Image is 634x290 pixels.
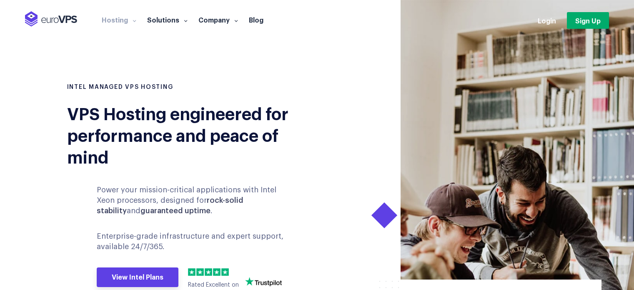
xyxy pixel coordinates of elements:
[538,16,556,25] a: Login
[25,11,77,27] img: EuroVPS
[67,102,311,167] div: VPS Hosting engineered for performance and peace of mind
[140,207,210,214] b: guaranteed uptime
[205,268,212,276] img: 3
[193,15,243,24] a: Company
[213,268,221,276] img: 4
[188,268,195,276] img: 1
[221,268,229,276] img: 5
[243,15,269,24] a: Blog
[97,185,294,217] p: Power your mission-critical applications with Intel Xeon processors, designed for and .
[67,83,311,92] h1: INTEL MANAGED VPS HOSTING
[142,15,193,24] a: Solutions
[97,231,294,252] p: Enterprise-grade infrastructure and expert support, available 24/7/365.
[97,267,178,287] a: View Intel Plans
[96,15,142,24] a: Hosting
[196,268,204,276] img: 2
[97,197,243,214] b: rock-solid stability
[188,282,239,288] span: Rated Excellent on
[567,12,609,29] a: Sign Up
